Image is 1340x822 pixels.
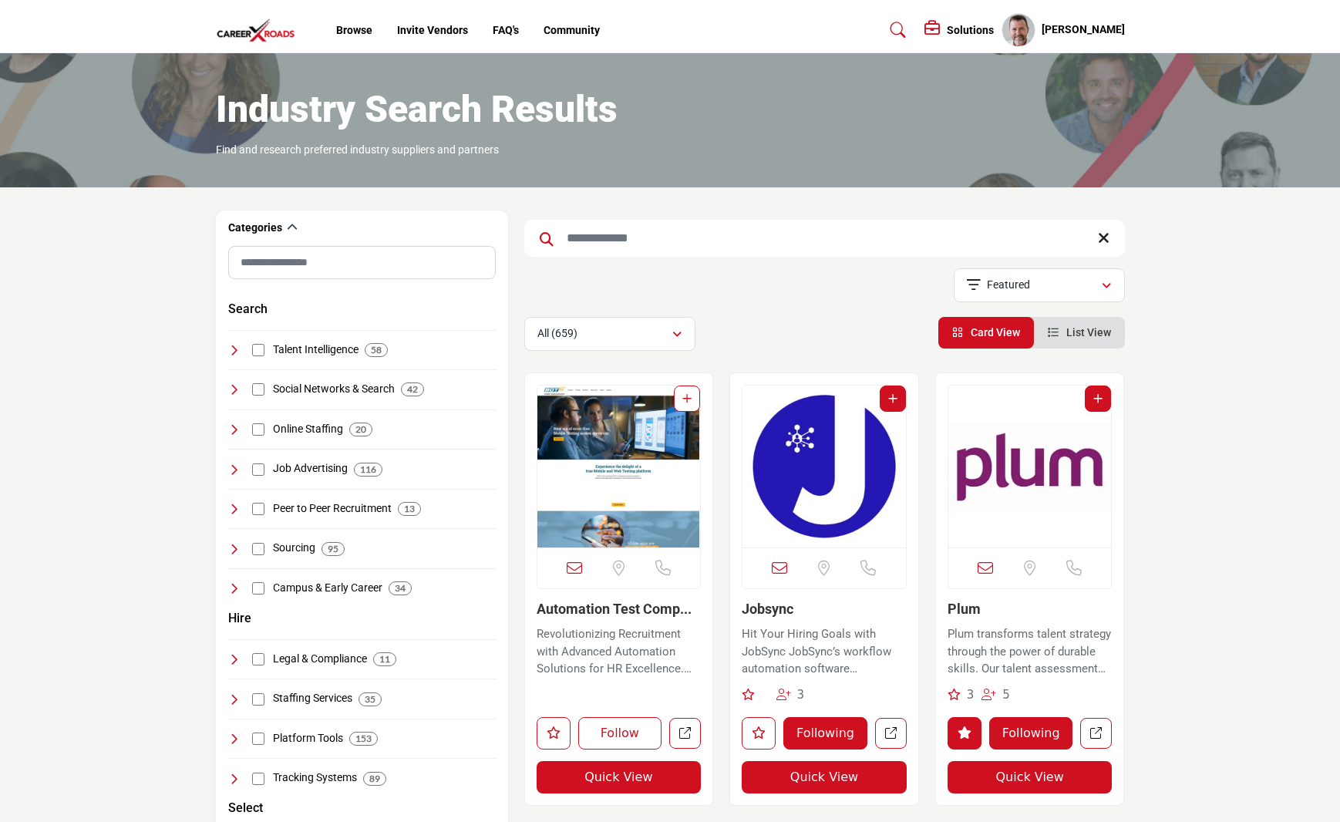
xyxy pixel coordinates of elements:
h3: Automation Test Company 20 [537,601,702,618]
input: Select Legal & Compliance checkbox [252,653,264,665]
input: Select Campus & Early Career checkbox [252,582,264,595]
b: 20 [355,424,366,435]
input: Select Tracking Systems checkbox [252,773,264,785]
h4: Job Advertising: Platforms and strategies for advertising job openings to attract a wide range of... [273,461,348,477]
h1: Industry Search Results [216,86,618,133]
div: 11 Results For Legal & Compliance [373,652,396,666]
div: 95 Results For Sourcing [322,542,345,556]
a: Hit Your Hiring Goals with JobSync JobSync’s workflow automation software empowers companies to d... [742,622,907,678]
input: Select Staffing Services checkbox [252,693,264,706]
input: Select Platform Tools checkbox [252,733,264,745]
button: Show hide supplier dropdown [1002,13,1035,47]
div: Followers [776,686,805,704]
a: Open plum in new tab [1080,718,1112,750]
div: Solutions [924,21,994,39]
b: 58 [371,345,382,355]
i: Recommendation [742,689,755,700]
div: 13 Results For Peer to Peer Recruitment [398,502,421,516]
p: Featured [987,278,1030,293]
p: Revolutionizing Recruitment with Advanced Automation Solutions for HR Excellence. The company ope... [537,625,702,678]
h4: Social Networks & Search: Platforms that combine social networking and search capabilities for re... [273,382,395,397]
b: 11 [379,654,390,665]
button: Featured [954,268,1125,302]
h3: Jobsync [742,601,907,618]
button: Quick View [948,761,1113,793]
h4: Legal & Compliance: Resources and services ensuring recruitment practices comply with legal and r... [273,652,367,667]
a: Community [544,24,600,36]
img: Automation Test Company 20 [537,386,701,547]
h4: Peer to Peer Recruitment: Recruitment methods leveraging existing employees' networks and relatio... [273,501,392,517]
h4: Online Staffing: Digital platforms specializing in the staffing of temporary, contract, and conti... [273,422,343,437]
a: Add To List [1093,392,1103,405]
a: Revolutionizing Recruitment with Advanced Automation Solutions for HR Excellence. The company ope... [537,622,702,678]
a: Open Listing in new tab [948,386,1112,547]
h3: Plum [948,601,1113,618]
div: Followers [981,686,1010,704]
b: 35 [365,694,375,705]
input: Select Online Staffing checkbox [252,423,264,436]
p: Find and research preferred industry suppliers and partners [216,143,499,158]
p: Plum transforms talent strategy through the power of durable skills. Our talent assessment helps ... [948,625,1113,678]
input: Select Job Advertising checkbox [252,463,264,476]
span: List View [1066,326,1111,339]
span: Card View [971,326,1020,339]
b: 116 [360,464,376,475]
button: Quick View [742,761,907,793]
h5: Solutions [947,23,994,37]
button: Quick View [537,761,702,793]
a: Invite Vendors [397,24,468,36]
a: Open Listing in new tab [742,386,906,547]
button: Search [228,300,268,318]
div: 42 Results For Social Networks & Search [401,382,424,396]
input: Select Sourcing checkbox [252,543,264,555]
div: 35 Results For Staffing Services [359,692,382,706]
div: 153 Results For Platform Tools [349,732,378,746]
input: Search Keyword [524,220,1125,257]
div: 20 Results For Online Staffing [349,423,372,436]
a: Search [875,18,916,42]
a: Add To List [888,392,897,405]
h4: Campus & Early Career: Programs and platforms focusing on recruitment and career development for ... [273,581,382,596]
a: View List [1048,326,1111,339]
button: Hire [228,609,251,628]
button: Following [989,717,1073,750]
button: Like listing [742,717,776,750]
b: 153 [355,733,372,744]
a: Open Listing in new tab [537,386,701,547]
div: 34 Results For Campus & Early Career [389,581,412,595]
input: Select Social Networks & Search checkbox [252,383,264,396]
b: 42 [407,384,418,395]
img: Jobsync [742,386,906,547]
button: Like listing [948,717,981,750]
input: Select Peer to Peer Recruitment checkbox [252,503,264,515]
a: Automation Test Comp... [537,601,692,617]
img: Site Logo [216,18,304,43]
li: List View [1034,317,1125,349]
b: 89 [369,773,380,784]
a: Add To List [682,392,692,405]
div: 116 Results For Job Advertising [354,463,382,477]
span: 5 [1002,688,1010,702]
h5: [PERSON_NAME] [1042,22,1125,38]
a: Jobsync [742,601,793,617]
span: 3 [967,688,975,702]
h4: Staffing Services: Services and agencies focused on providing temporary, permanent, and specializ... [273,691,352,706]
a: View Card [952,326,1020,339]
a: Browse [336,24,372,36]
b: 95 [328,544,338,554]
button: Following [783,717,867,750]
input: Select Talent Intelligence checkbox [252,344,264,356]
i: Recommendations [948,689,961,700]
b: 34 [395,583,406,594]
a: Plum [948,601,981,617]
button: Follow [578,717,662,750]
a: Open jobsync in new tab [875,718,907,750]
h4: Platform Tools: Software and tools designed to enhance operational efficiency and collaboration i... [273,731,343,746]
p: Hit Your Hiring Goals with JobSync JobSync’s workflow automation software empowers companies to d... [742,625,907,678]
b: 13 [404,504,415,514]
a: Open automation-test-listing in new tab [669,718,701,750]
span: 3 [797,688,805,702]
h4: Sourcing: Strategies and tools for identifying and engaging potential candidates for specific job... [273,541,315,556]
button: Select [228,799,263,817]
